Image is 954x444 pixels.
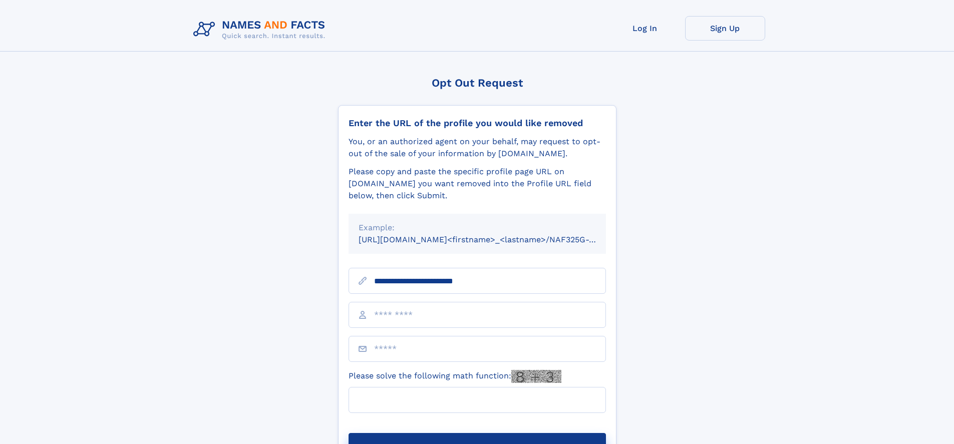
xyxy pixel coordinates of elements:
label: Please solve the following math function: [349,370,561,383]
div: Opt Out Request [338,77,616,89]
small: [URL][DOMAIN_NAME]<firstname>_<lastname>/NAF325G-xxxxxxxx [359,235,625,244]
a: Sign Up [685,16,765,41]
img: Logo Names and Facts [189,16,334,43]
div: Enter the URL of the profile you would like removed [349,118,606,129]
a: Log In [605,16,685,41]
div: Please copy and paste the specific profile page URL on [DOMAIN_NAME] you want removed into the Pr... [349,166,606,202]
div: You, or an authorized agent on your behalf, may request to opt-out of the sale of your informatio... [349,136,606,160]
div: Example: [359,222,596,234]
